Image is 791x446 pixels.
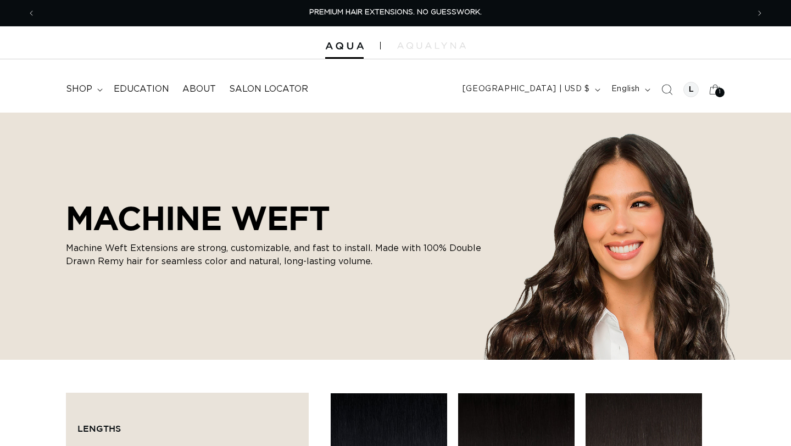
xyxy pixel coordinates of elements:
summary: shop [59,77,107,102]
h2: MACHINE WEFT [66,199,483,237]
button: Next announcement [748,3,772,24]
a: About [176,77,222,102]
span: Education [114,83,169,95]
a: Education [107,77,176,102]
span: English [611,83,640,95]
span: Lengths [77,423,121,433]
summary: Lengths (0 selected) [77,404,297,444]
button: English [605,79,655,100]
span: 1 [719,88,721,97]
span: [GEOGRAPHIC_DATA] | USD $ [463,83,590,95]
span: shop [66,83,92,95]
p: Machine Weft Extensions are strong, customizable, and fast to install. Made with 100% Double Draw... [66,242,483,268]
button: Previous announcement [19,3,43,24]
span: About [182,83,216,95]
img: Aqua Hair Extensions [325,42,364,50]
button: [GEOGRAPHIC_DATA] | USD $ [456,79,605,100]
span: Salon Locator [229,83,308,95]
img: aqualyna.com [397,42,466,49]
a: Salon Locator [222,77,315,102]
span: PREMIUM HAIR EXTENSIONS. NO GUESSWORK. [309,9,482,16]
summary: Search [655,77,679,102]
